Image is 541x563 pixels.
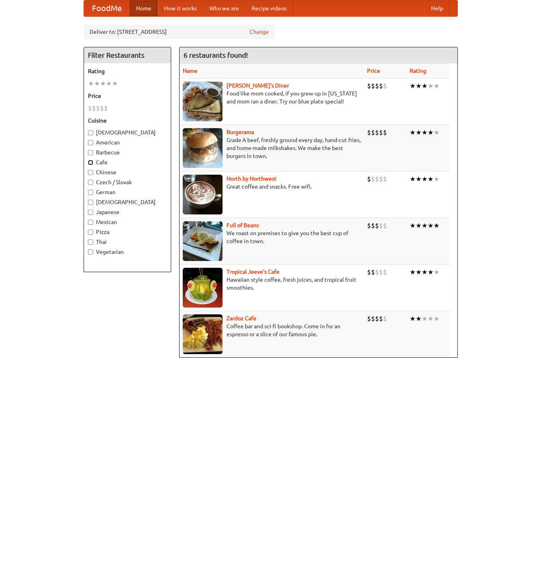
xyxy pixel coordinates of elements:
[410,221,416,230] li: ★
[383,268,387,277] li: $
[425,0,449,16] a: Help
[367,128,371,137] li: $
[227,175,277,182] a: North by Northwest
[88,240,93,245] input: Thai
[88,140,93,145] input: American
[375,128,379,137] li: $
[375,268,379,277] li: $
[371,175,375,183] li: $
[88,129,167,136] label: [DEMOGRAPHIC_DATA]
[428,268,434,277] li: ★
[367,175,371,183] li: $
[88,200,93,205] input: [DEMOGRAPHIC_DATA]
[379,82,383,90] li: $
[375,175,379,183] li: $
[434,221,439,230] li: ★
[84,0,130,16] a: FoodMe
[203,0,245,16] a: Who we are
[88,178,167,186] label: Czech / Slovak
[183,276,361,292] p: Hawaiian style coffee, fresh juices, and tropical fruit smoothies.
[422,128,428,137] li: ★
[367,82,371,90] li: $
[379,268,383,277] li: $
[88,67,167,75] h5: Rating
[428,221,434,230] li: ★
[88,230,93,235] input: Pizza
[96,104,100,113] li: $
[106,79,112,88] li: ★
[410,68,426,74] a: Rating
[367,268,371,277] li: $
[410,314,416,323] li: ★
[428,314,434,323] li: ★
[422,314,428,323] li: ★
[184,51,248,59] ng-pluralize: 6 restaurants found!
[383,221,387,230] li: $
[250,28,269,36] a: Change
[104,104,108,113] li: $
[422,221,428,230] li: ★
[434,268,439,277] li: ★
[100,79,106,88] li: ★
[183,90,361,105] p: Food like mom cooked, if you grew up in [US_STATE] and mom ran a diner. Try our blue plate special!
[88,198,167,206] label: [DEMOGRAPHIC_DATA]
[88,138,167,146] label: American
[88,208,167,216] label: Japanese
[383,314,387,323] li: $
[88,158,167,166] label: Cafe
[88,79,94,88] li: ★
[183,322,361,338] p: Coffee bar and sci-fi bookshop. Come in for an espresso or a slice of our famous pie.
[434,175,439,183] li: ★
[379,314,383,323] li: $
[84,47,171,63] h4: Filter Restaurants
[227,315,256,321] a: Zardoz Cafe
[375,314,379,323] li: $
[183,229,361,245] p: We roast on premises to give you the best cup of coffee in town.
[88,117,167,125] h5: Cuisine
[88,150,93,155] input: Barbecue
[88,238,167,246] label: Thai
[183,268,223,308] img: jeeves.jpg
[371,268,375,277] li: $
[383,82,387,90] li: $
[416,314,422,323] li: ★
[88,248,167,256] label: Vegetarian
[227,82,289,89] b: [PERSON_NAME]'s Diner
[410,175,416,183] li: ★
[183,314,223,354] img: zardoz.jpg
[100,104,104,113] li: $
[371,314,375,323] li: $
[158,0,203,16] a: How it works
[428,82,434,90] li: ★
[383,175,387,183] li: $
[183,128,223,168] img: burgerama.jpg
[227,129,254,135] a: Burgerama
[183,221,223,261] img: beans.jpg
[88,228,167,236] label: Pizza
[416,221,422,230] li: ★
[367,314,371,323] li: $
[375,221,379,230] li: $
[379,128,383,137] li: $
[183,175,223,214] img: north.jpg
[94,79,100,88] li: ★
[371,221,375,230] li: $
[88,220,93,225] input: Mexican
[416,175,422,183] li: ★
[88,210,93,215] input: Japanese
[88,218,167,226] label: Mexican
[88,190,93,195] input: German
[88,160,93,165] input: Cafe
[245,0,293,16] a: Recipe videos
[227,269,279,275] a: Tropical Jeeve's Cafe
[422,268,428,277] li: ★
[84,25,275,39] div: Deliver to: [STREET_ADDRESS]
[92,104,96,113] li: $
[383,128,387,137] li: $
[227,222,259,228] a: Full of Beans
[88,148,167,156] label: Barbecue
[367,68,380,74] a: Price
